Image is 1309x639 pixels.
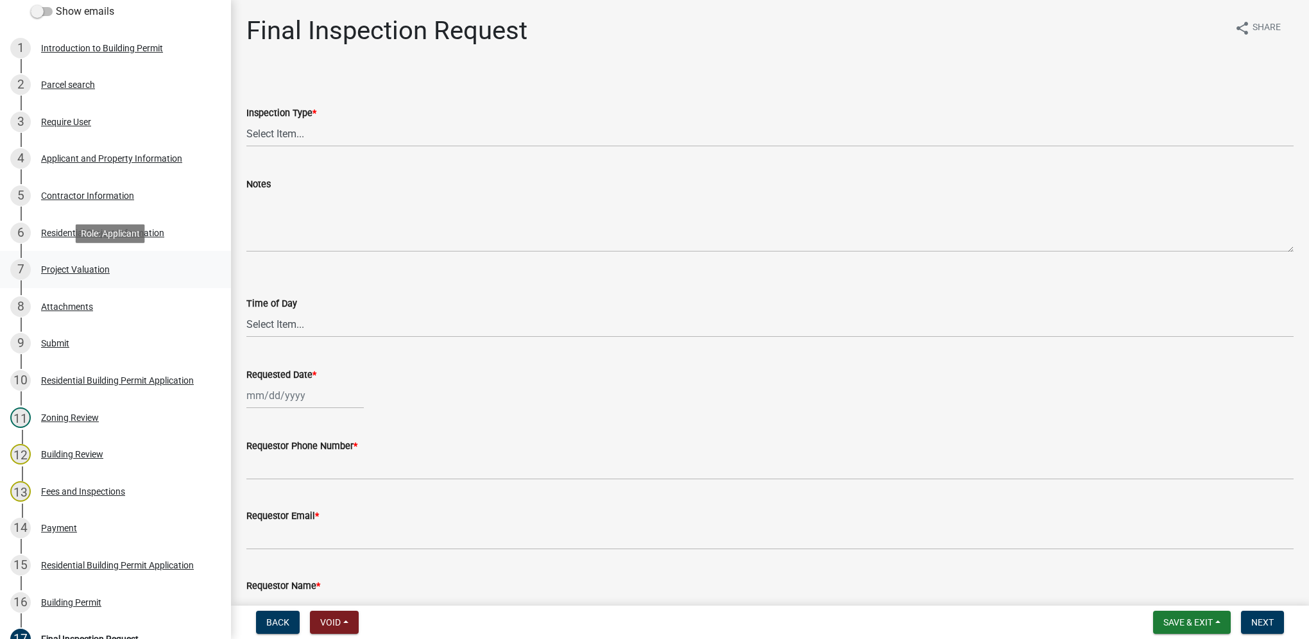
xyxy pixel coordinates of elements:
[246,582,320,591] label: Requestor Name
[1153,611,1231,634] button: Save & Exit
[41,44,163,53] div: Introduction to Building Permit
[1241,611,1284,634] button: Next
[41,80,95,89] div: Parcel search
[41,154,182,163] div: Applicant and Property Information
[10,112,31,132] div: 3
[1251,617,1274,627] span: Next
[41,413,99,422] div: Zoning Review
[246,382,364,409] input: mm/dd/yyyy
[41,376,194,385] div: Residential Building Permit Application
[320,617,341,627] span: Void
[10,259,31,280] div: 7
[41,561,194,570] div: Residential Building Permit Application
[10,592,31,613] div: 16
[10,555,31,575] div: 15
[246,512,319,521] label: Requestor Email
[246,300,297,309] label: Time of Day
[41,598,101,607] div: Building Permit
[10,518,31,538] div: 14
[10,407,31,428] div: 11
[10,370,31,391] div: 10
[310,611,359,634] button: Void
[10,185,31,206] div: 5
[41,117,91,126] div: Require User
[1253,21,1281,36] span: Share
[10,481,31,502] div: 13
[256,611,300,634] button: Back
[41,524,77,532] div: Payment
[266,617,289,627] span: Back
[10,333,31,354] div: 9
[10,223,31,243] div: 6
[246,442,357,451] label: Requestor Phone Number
[1224,15,1291,40] button: shareShare
[41,302,93,311] div: Attachments
[246,180,271,189] label: Notes
[10,38,31,58] div: 1
[41,191,134,200] div: Contractor Information
[76,224,145,243] div: Role: Applicant
[246,371,316,380] label: Requested Date
[1235,21,1250,36] i: share
[41,265,110,274] div: Project Valuation
[10,296,31,317] div: 8
[10,74,31,95] div: 2
[41,228,164,237] div: Residential Project Information
[41,487,125,496] div: Fees and Inspections
[1163,617,1213,627] span: Save & Exit
[10,444,31,464] div: 12
[31,4,114,19] label: Show emails
[41,339,69,348] div: Submit
[41,450,103,459] div: Building Review
[246,109,316,118] label: Inspection Type
[246,15,527,46] h1: Final Inspection Request
[10,148,31,169] div: 4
